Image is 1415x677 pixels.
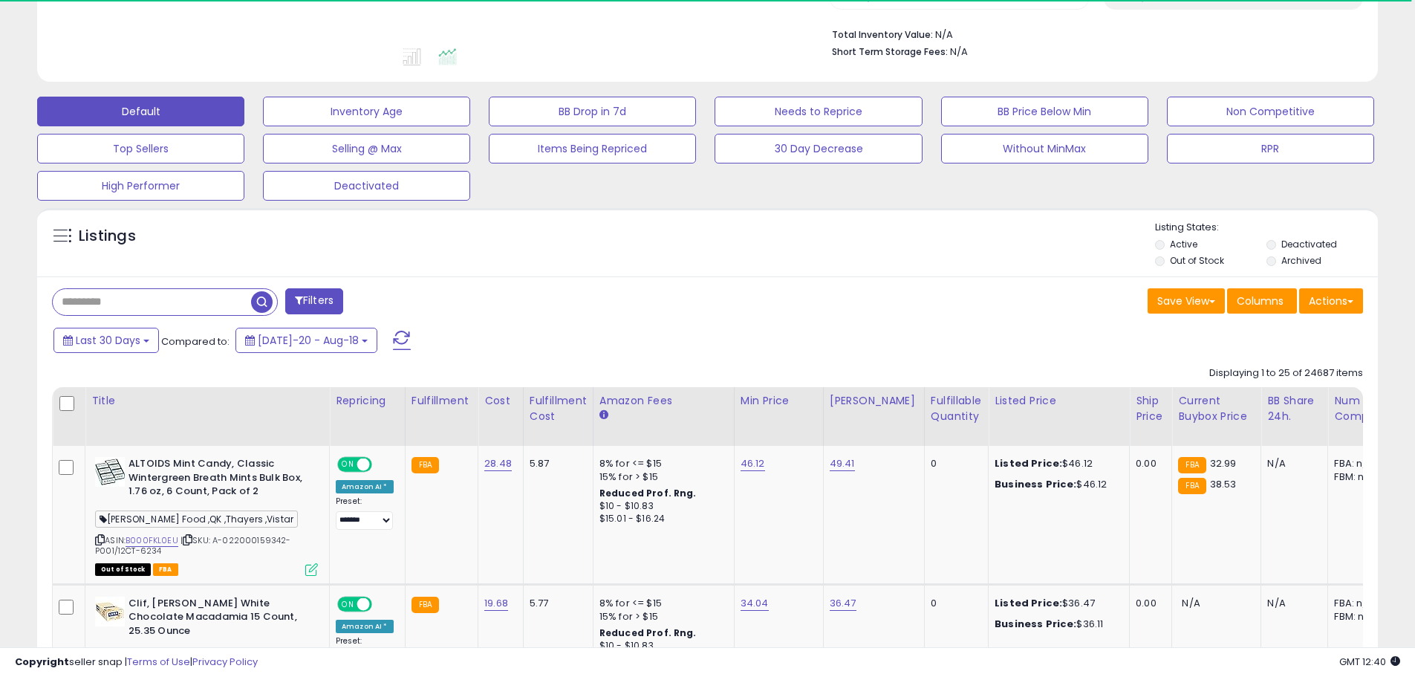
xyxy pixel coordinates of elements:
div: FBM: n/a [1334,470,1383,484]
small: Amazon Fees. [599,409,608,422]
span: Last 30 Days [76,333,140,348]
span: 32.99 [1210,456,1237,470]
div: Amazon AI * [336,480,394,493]
b: Reduced Prof. Rng. [599,626,697,639]
div: 0.00 [1136,597,1160,610]
a: 28.48 [484,456,512,471]
span: Compared to: [161,334,230,349]
button: BB Price Below Min [941,97,1148,126]
div: Listed Price [995,393,1123,409]
span: OFF [370,597,394,610]
div: seller snap | | [15,655,258,670]
div: $10 - $10.83 [599,500,723,513]
a: 46.12 [741,456,765,471]
small: FBA [412,457,439,473]
p: Listing States: [1155,221,1378,235]
div: Fulfillable Quantity [931,393,982,424]
span: | SKU: A-022000159342-P001/12CT-6234 [95,534,291,557]
div: Cost [484,393,517,409]
b: ALTOIDS Mint Candy, Classic Wintergreen Breath Mints Bulk Box, 1.76 oz, 6 Count, Pack of 2 [129,457,309,502]
span: ON [339,597,357,610]
div: Amazon AI * [336,620,394,633]
a: 34.04 [741,596,769,611]
div: Title [91,393,323,409]
span: [DATE]-20 - Aug-18 [258,333,359,348]
a: 49.41 [830,456,855,471]
button: Needs to Reprice [715,97,922,126]
div: BB Share 24h. [1267,393,1321,424]
div: 5.77 [530,597,582,610]
b: Listed Price: [995,456,1062,470]
div: 8% for <= $15 [599,457,723,470]
button: Non Competitive [1167,97,1374,126]
button: Default [37,97,244,126]
div: FBA: n/a [1334,597,1383,610]
span: [PERSON_NAME] Food ,QK ,Thayers ,Vistar [95,511,298,528]
div: Fulfillment [412,393,472,409]
div: Amazon Fees [599,393,728,409]
div: Num of Comp. [1334,393,1388,424]
div: Preset: [336,496,394,530]
span: All listings that are currently out of stock and unavailable for purchase on Amazon [95,563,151,576]
div: 0.00 [1136,457,1160,470]
div: 0 [931,597,977,610]
button: Filters [285,288,343,314]
div: ASIN: [95,457,318,574]
label: Active [1170,238,1197,250]
small: FBA [412,597,439,613]
span: Columns [1237,294,1284,308]
span: ON [339,459,357,471]
div: 15% for > $15 [599,470,723,484]
small: FBA [1178,478,1206,494]
a: B000FKL0EU [126,534,178,547]
div: Ship Price [1136,393,1165,424]
div: [PERSON_NAME] [830,393,918,409]
span: N/A [1182,596,1200,610]
div: 5.87 [530,457,582,470]
b: Business Price: [995,617,1076,631]
div: Current Buybox Price [1178,393,1255,424]
div: Repricing [336,393,399,409]
b: Reduced Prof. Rng. [599,487,697,499]
div: FBM: n/a [1334,610,1383,623]
div: FBA: n/a [1334,457,1383,470]
label: Out of Stock [1170,254,1224,267]
button: RPR [1167,134,1374,163]
strong: Copyright [15,655,69,669]
span: FBA [153,563,178,576]
div: Min Price [741,393,817,409]
div: N/A [1267,597,1316,610]
button: Last 30 Days [53,328,159,353]
small: FBA [1178,457,1206,473]
a: Privacy Policy [192,655,258,669]
label: Deactivated [1281,238,1337,250]
b: Listed Price: [995,596,1062,610]
div: $15.01 - $16.24 [599,513,723,525]
button: Columns [1227,288,1297,314]
a: 19.68 [484,596,508,611]
button: Without MinMax [941,134,1148,163]
img: 51k3PmYmwzL._SL40_.jpg [95,597,125,626]
button: Save View [1148,288,1225,314]
b: Clif, [PERSON_NAME] White Chocolate Macadamia 15 Count, 25.35 Ounce [129,597,309,642]
label: Archived [1281,254,1321,267]
button: Selling @ Max [263,134,470,163]
button: Inventory Age [263,97,470,126]
div: 15% for > $15 [599,610,723,623]
button: Top Sellers [37,134,244,163]
a: 36.47 [830,596,856,611]
div: N/A [1267,457,1316,470]
div: $46.12 [995,478,1118,491]
a: Terms of Use [127,655,190,669]
div: $36.11 [995,618,1118,631]
div: Displaying 1 to 25 of 24687 items [1209,366,1363,380]
button: [DATE]-20 - Aug-18 [235,328,377,353]
div: $46.12 [995,457,1118,470]
b: Business Price: [995,477,1076,491]
span: 38.53 [1210,477,1237,491]
button: Items Being Repriced [489,134,696,163]
span: OFF [370,459,394,471]
h5: Listings [79,226,136,247]
button: BB Drop in 7d [489,97,696,126]
button: High Performer [37,171,244,201]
